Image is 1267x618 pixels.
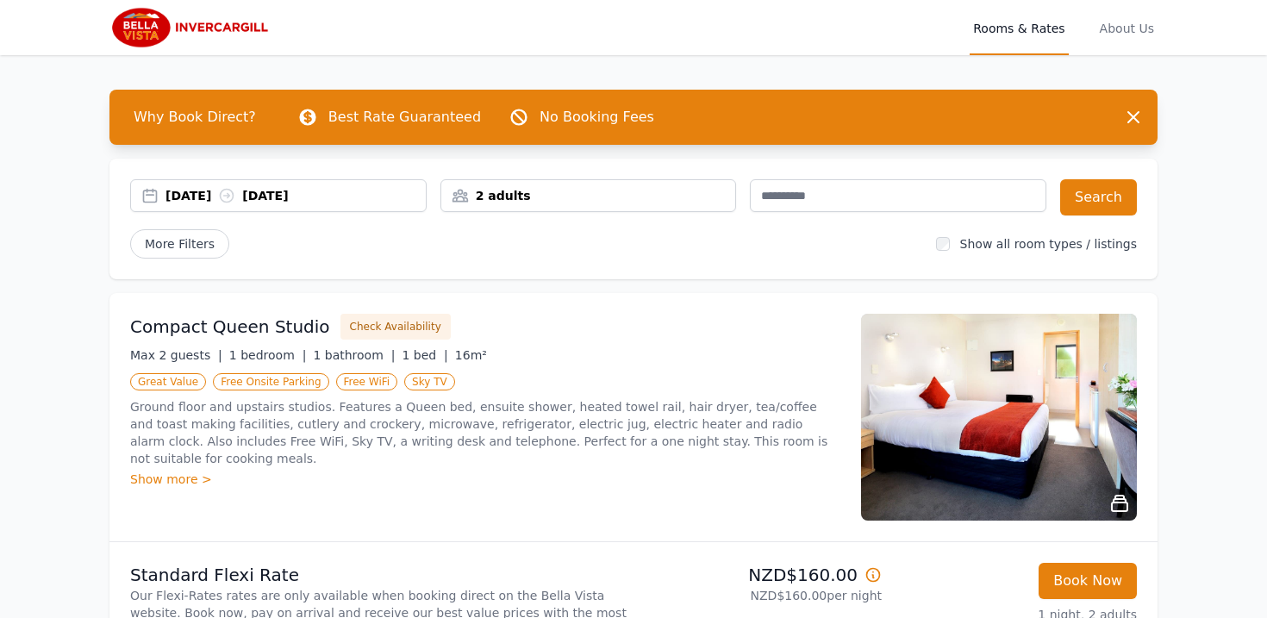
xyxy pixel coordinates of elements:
div: Show more > [130,471,840,488]
span: 16m² [455,348,487,362]
span: Max 2 guests | [130,348,222,362]
p: Best Rate Guaranteed [328,107,481,128]
span: 1 bedroom | [229,348,307,362]
span: Free WiFi [336,373,398,390]
div: [DATE] [DATE] [165,187,426,204]
span: Why Book Direct? [120,100,270,134]
p: Ground floor and upstairs studios. Features a Queen bed, ensuite shower, heated towel rail, hair ... [130,398,840,467]
button: Search [1060,179,1137,215]
p: Standard Flexi Rate [130,563,627,587]
p: NZD$160.00 per night [640,587,882,604]
button: Book Now [1039,563,1137,599]
span: Free Onsite Parking [213,373,328,390]
span: Great Value [130,373,206,390]
p: NZD$160.00 [640,563,882,587]
img: Bella Vista Invercargill [109,7,275,48]
p: No Booking Fees [540,107,654,128]
label: Show all room types / listings [960,237,1137,251]
span: More Filters [130,229,229,259]
span: 1 bed | [402,348,447,362]
div: 2 adults [441,187,736,204]
h3: Compact Queen Studio [130,315,330,339]
span: Sky TV [404,373,455,390]
button: Check Availability [340,314,451,340]
span: 1 bathroom | [313,348,395,362]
